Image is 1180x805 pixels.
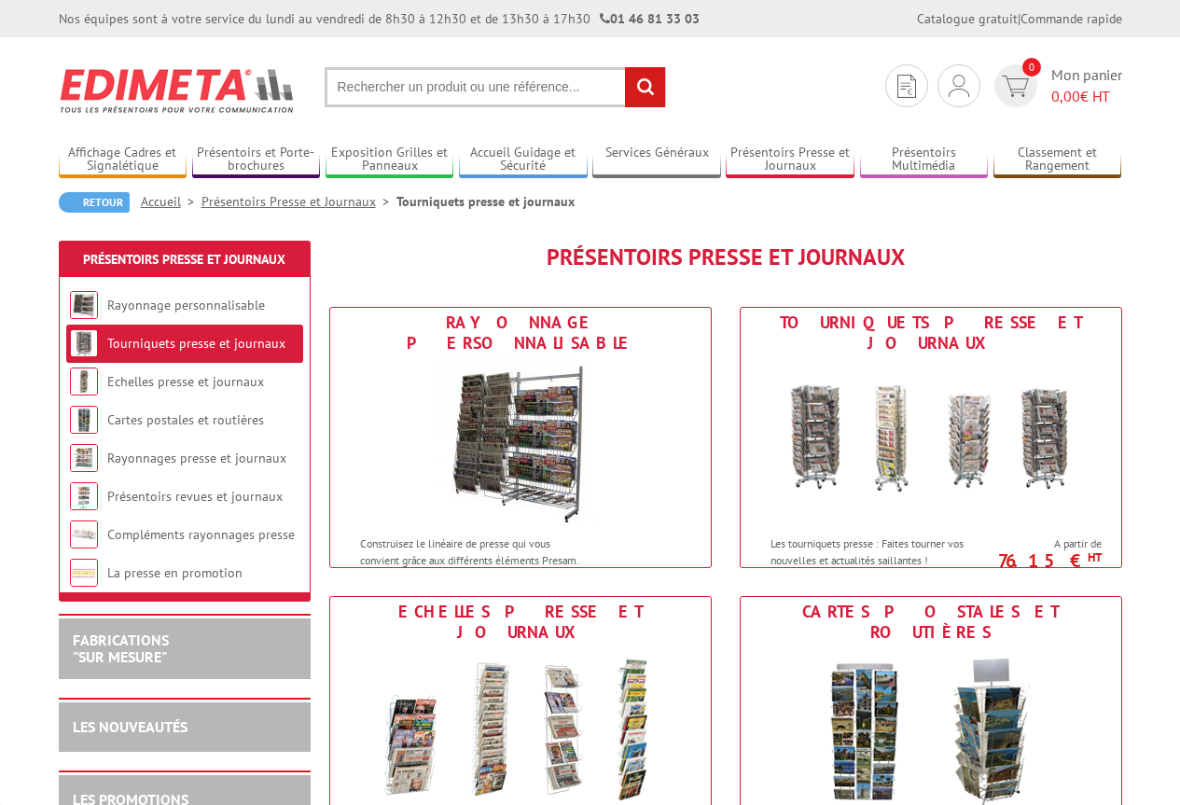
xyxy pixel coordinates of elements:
[745,602,1117,643] div: Cartes postales et routières
[107,335,285,352] a: Tourniquets presse et journaux
[860,145,989,175] a: Présentoirs Multimédia
[107,450,286,466] a: Rayonnages presse et journaux
[745,312,1117,354] div: Tourniquets presse et journaux
[59,56,297,125] img: Edimeta
[59,192,130,213] a: Retour
[726,145,854,175] a: Présentoirs Presse et Journaux
[1006,536,1102,551] span: A partir de
[326,145,454,175] a: Exposition Grilles et Panneaux
[396,192,575,211] li: Tourniquets presse et journaux
[1020,10,1122,27] a: Commande rapide
[70,406,98,434] img: Cartes postales et routières
[990,64,1122,107] a: devis rapide 0 Mon panier 0,00€ HT
[59,9,700,28] div: Nos équipes sont à votre service du lundi au vendredi de 8h30 à 12h30 et de 13h30 à 17h30
[107,526,295,543] a: Compléments rayonnages presse
[70,482,98,510] img: Présentoirs revues et journaux
[770,535,1002,567] p: Les tourniquets presse : Faites tourner vos nouvelles et actualités saillantes !
[758,358,1104,526] img: Tourniquets presse et journaux
[329,245,1122,270] h1: Présentoirs Presse et Journaux
[740,307,1122,568] a: Tourniquets presse et journaux Tourniquets presse et journaux Les tourniquets presse : Faites tou...
[993,145,1122,175] a: Classement et Rangement
[70,291,98,319] img: Rayonnage personnalisable
[917,9,1122,28] div: |
[192,145,321,175] a: Présentoirs et Porte-brochures
[107,488,283,505] a: Présentoirs revues et journaux
[1051,86,1122,107] span: € HT
[1088,549,1102,565] sup: HT
[141,193,201,210] a: Accueil
[70,559,98,587] img: La presse en promotion
[625,67,665,107] input: rechercher
[997,555,1102,566] p: 76.15 €
[70,520,98,548] img: Compléments rayonnages presse
[107,564,243,581] a: La presse en promotion
[335,312,706,354] div: Rayonnage personnalisable
[70,368,98,396] img: Echelles presse et journaux
[107,411,264,428] a: Cartes postales et routières
[949,75,969,97] img: devis rapide
[1051,64,1122,107] span: Mon panier
[600,10,700,27] strong: 01 46 81 33 03
[73,631,169,666] a: FABRICATIONS"Sur Mesure"
[325,67,666,107] input: Rechercher un produit ou une référence...
[1022,58,1041,76] span: 0
[201,193,396,210] a: Présentoirs Presse et Journaux
[917,10,1018,27] a: Catalogue gratuit
[592,145,721,175] a: Services Généraux
[335,602,706,643] div: Echelles presse et journaux
[459,145,588,175] a: Accueil Guidage et Sécurité
[107,373,264,390] a: Echelles presse et journaux
[1002,76,1029,97] img: devis rapide
[83,251,285,268] a: Présentoirs Presse et Journaux
[437,358,604,526] img: Rayonnage personnalisable
[70,329,98,357] img: Tourniquets presse et journaux
[107,297,265,313] a: Rayonnage personnalisable
[73,717,187,736] a: LES NOUVEAUTÉS
[1051,87,1080,105] span: 0,00
[360,535,591,567] p: Construisez le linéaire de presse qui vous convient grâce aux différents éléments Presam.
[897,75,916,98] img: devis rapide
[70,444,98,472] img: Rayonnages presse et journaux
[59,145,187,175] a: Affichage Cadres et Signalétique
[329,307,712,568] a: Rayonnage personnalisable Rayonnage personnalisable Construisez le linéaire de presse qui vous co...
